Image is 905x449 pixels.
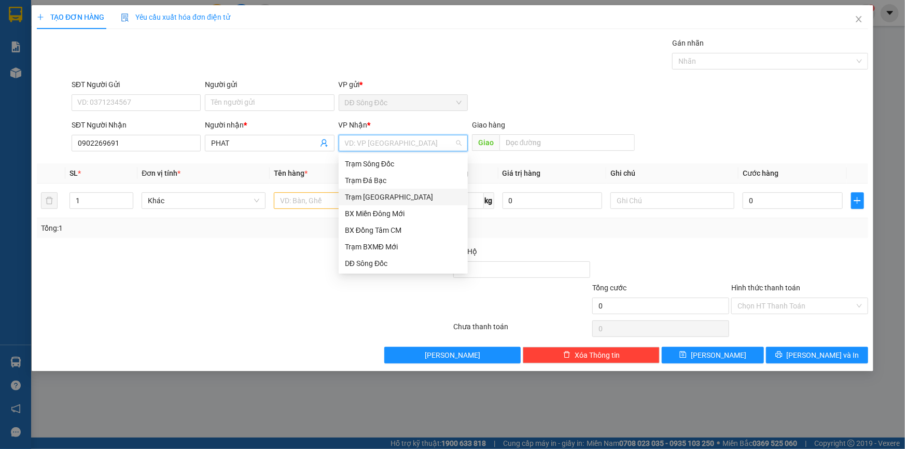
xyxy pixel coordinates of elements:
input: Ghi Chú [610,192,734,209]
div: SĐT Người Nhận [72,119,201,131]
span: Xóa Thông tin [575,349,620,361]
span: kg [484,192,494,209]
input: 0 [503,192,603,209]
span: [PERSON_NAME] [425,349,480,361]
span: delete [563,351,570,359]
input: Dọc đường [499,134,635,151]
div: Trạm Sài Gòn [339,189,468,205]
div: Trạm BXMĐ Mới [345,241,462,252]
button: printer[PERSON_NAME] và In [766,347,868,363]
span: DĐ Sông Đốc [345,95,462,110]
div: Trạm Sông Đốc [345,158,462,170]
img: icon [121,13,129,22]
div: Người nhận [205,119,334,131]
span: [PERSON_NAME] [691,349,746,361]
button: deleteXóa Thông tin [523,347,660,363]
div: SĐT Người Gửi [72,79,201,90]
span: plus [37,13,44,21]
div: DĐ Sông Đốc [345,258,462,269]
span: Tên hàng [274,169,308,177]
button: delete [41,192,58,209]
button: plus [851,192,864,209]
span: user-add [320,139,328,147]
span: SL [69,169,78,177]
span: Giá trị hàng [503,169,541,177]
span: Khác [148,193,259,208]
div: Trạm Đá Bạc [345,175,462,186]
span: save [679,351,687,359]
button: [PERSON_NAME] [384,347,521,363]
div: Tổng: 1 [41,222,350,234]
label: Hình thức thanh toán [731,284,800,292]
span: Đơn vị tính [142,169,180,177]
div: Trạm Sông Đốc [339,156,468,172]
button: Close [844,5,873,34]
span: Cước hàng [743,169,778,177]
button: save[PERSON_NAME] [662,347,764,363]
div: VP gửi [339,79,468,90]
div: BX Miền Đông Mới [345,208,462,219]
div: BX Đồng Tâm CM [339,222,468,238]
div: BX Đồng Tâm CM [345,224,462,236]
div: Trạm [GEOGRAPHIC_DATA] [345,191,462,203]
div: Chưa thanh toán [453,321,592,339]
span: Giao hàng [472,121,505,129]
span: printer [775,351,783,359]
span: Yêu cầu xuất hóa đơn điện tử [121,13,230,21]
span: [PERSON_NAME] và In [787,349,859,361]
span: VP Nhận [339,121,368,129]
input: VD: Bàn, Ghế [274,192,398,209]
span: Tổng cước [592,284,626,292]
div: Trạm BXMĐ Mới [339,238,468,255]
span: plus [852,197,864,205]
label: Gán nhãn [672,39,704,47]
th: Ghi chú [606,163,739,184]
div: BX Miền Đông Mới [339,205,468,222]
span: TẠO ĐƠN HÀNG [37,13,104,21]
div: DĐ Sông Đốc [339,255,468,272]
div: Người gửi [205,79,334,90]
span: close [855,15,863,23]
span: Giao [472,134,499,151]
div: Trạm Đá Bạc [339,172,468,189]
